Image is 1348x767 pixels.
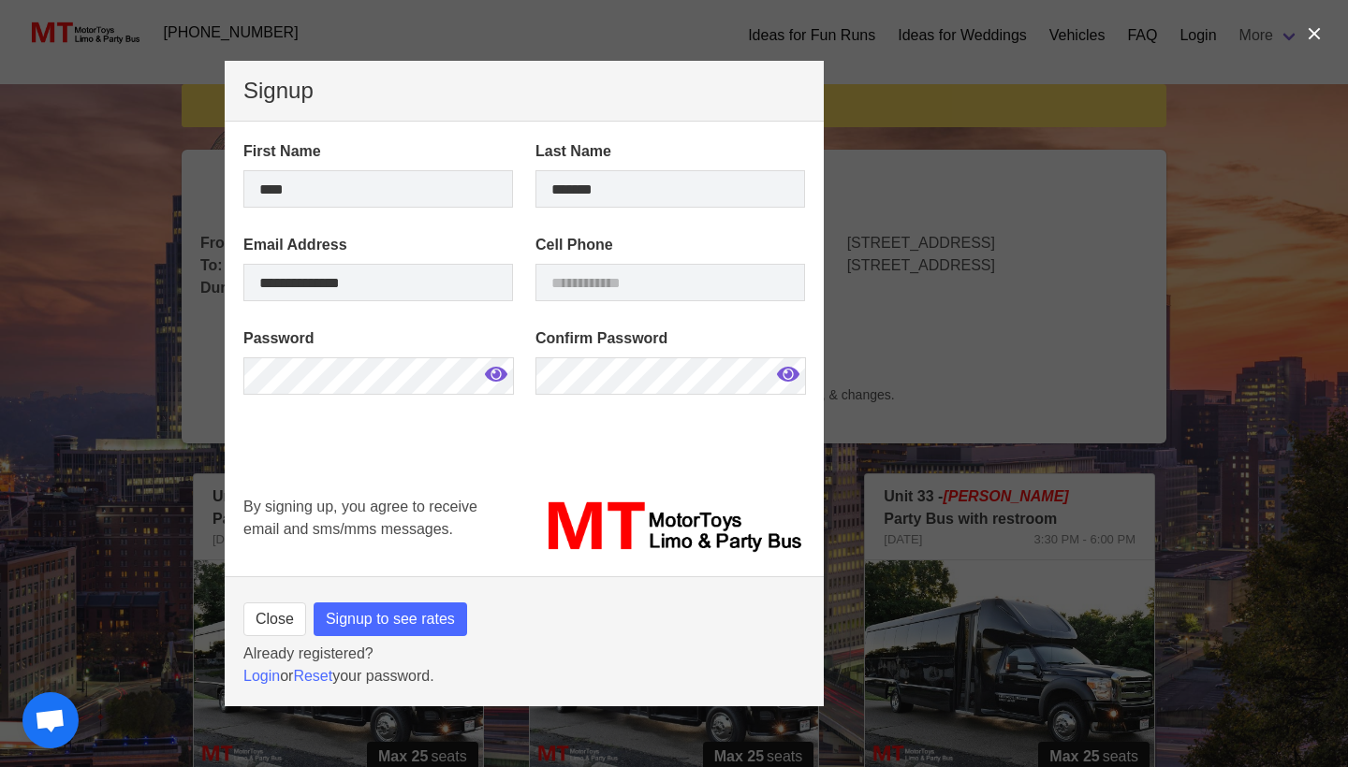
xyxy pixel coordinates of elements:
[243,140,513,163] label: First Name
[243,602,306,636] button: Close
[232,485,524,569] div: By signing up, you agree to receive email and sms/mms messages.
[314,602,467,636] button: Signup to see rates
[535,234,805,256] label: Cell Phone
[243,421,528,561] iframe: reCAPTCHA
[243,643,805,665] p: Already registered?
[243,327,513,350] label: Password
[293,668,332,684] a: Reset
[535,140,805,163] label: Last Name
[535,496,805,557] img: MT_logo_name.png
[243,80,805,102] p: Signup
[243,665,805,687] p: or your password.
[243,234,513,256] label: Email Address
[535,327,805,350] label: Confirm Password
[243,668,280,684] a: Login
[326,608,455,630] span: Signup to see rates
[22,692,79,748] div: Open chat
